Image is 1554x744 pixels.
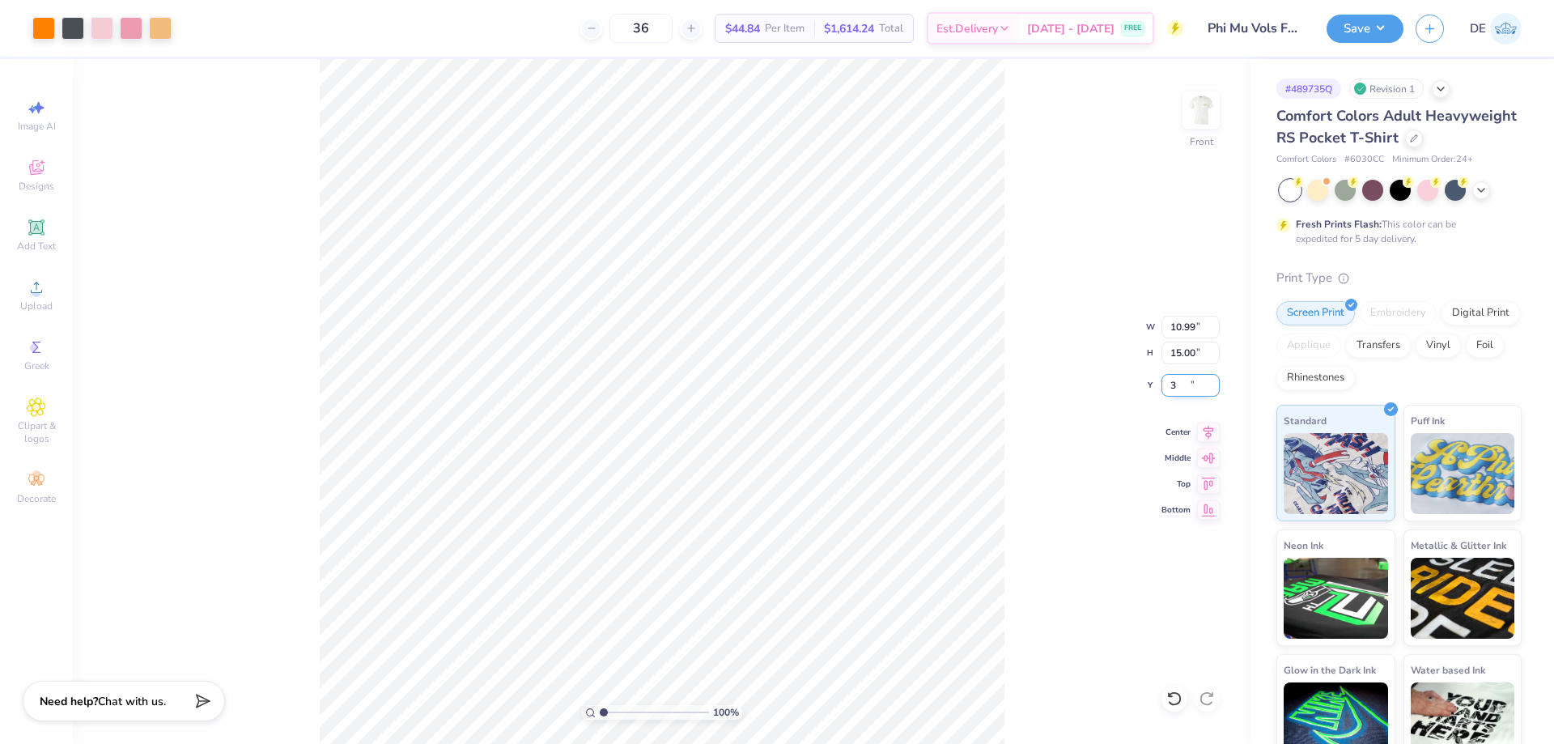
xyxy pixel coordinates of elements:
span: 100 % [713,705,739,720]
div: Digital Print [1441,301,1520,325]
input: – – [609,14,673,43]
input: Untitled Design [1195,12,1314,45]
span: # 6030CC [1344,153,1384,167]
span: Standard [1284,412,1327,429]
span: Clipart & logos [8,419,65,445]
span: Minimum Order: 24 + [1392,153,1473,167]
div: Rhinestones [1276,366,1355,390]
span: FREE [1124,23,1141,34]
div: Print Type [1276,269,1522,287]
span: Add Text [17,240,56,253]
span: Puff Ink [1411,412,1445,429]
span: Metallic & Glitter Ink [1411,537,1506,554]
div: Applique [1276,334,1341,358]
span: [DATE] - [DATE] [1027,20,1115,37]
span: Comfort Colors [1276,153,1336,167]
strong: Need help? [40,694,98,709]
span: Est. Delivery [936,20,998,37]
span: Top [1161,478,1191,490]
div: Front [1190,134,1213,149]
img: Metallic & Glitter Ink [1411,558,1515,639]
span: Designs [19,180,54,193]
span: Per Item [765,20,805,37]
span: Neon Ink [1284,537,1323,554]
span: Glow in the Dark Ink [1284,661,1376,678]
span: Greek [24,359,49,372]
strong: Fresh Prints Flash: [1296,218,1382,231]
span: Chat with us. [98,694,166,709]
span: Water based Ink [1411,661,1485,678]
div: This color can be expedited for 5 day delivery. [1296,217,1495,246]
span: Decorate [17,492,56,505]
span: $44.84 [725,20,760,37]
span: Bottom [1161,504,1191,516]
div: Foil [1466,334,1504,358]
span: Image AI [18,120,56,133]
span: Upload [20,300,53,312]
span: $1,614.24 [824,20,874,37]
div: Vinyl [1416,334,1461,358]
img: Puff Ink [1411,433,1515,514]
span: Center [1161,427,1191,438]
div: Transfers [1346,334,1411,358]
div: Embroidery [1360,301,1437,325]
span: Middle [1161,453,1191,464]
img: Neon Ink [1284,558,1388,639]
span: Total [879,20,903,37]
div: Screen Print [1276,301,1355,325]
img: Front [1185,94,1217,126]
img: Standard [1284,433,1388,514]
